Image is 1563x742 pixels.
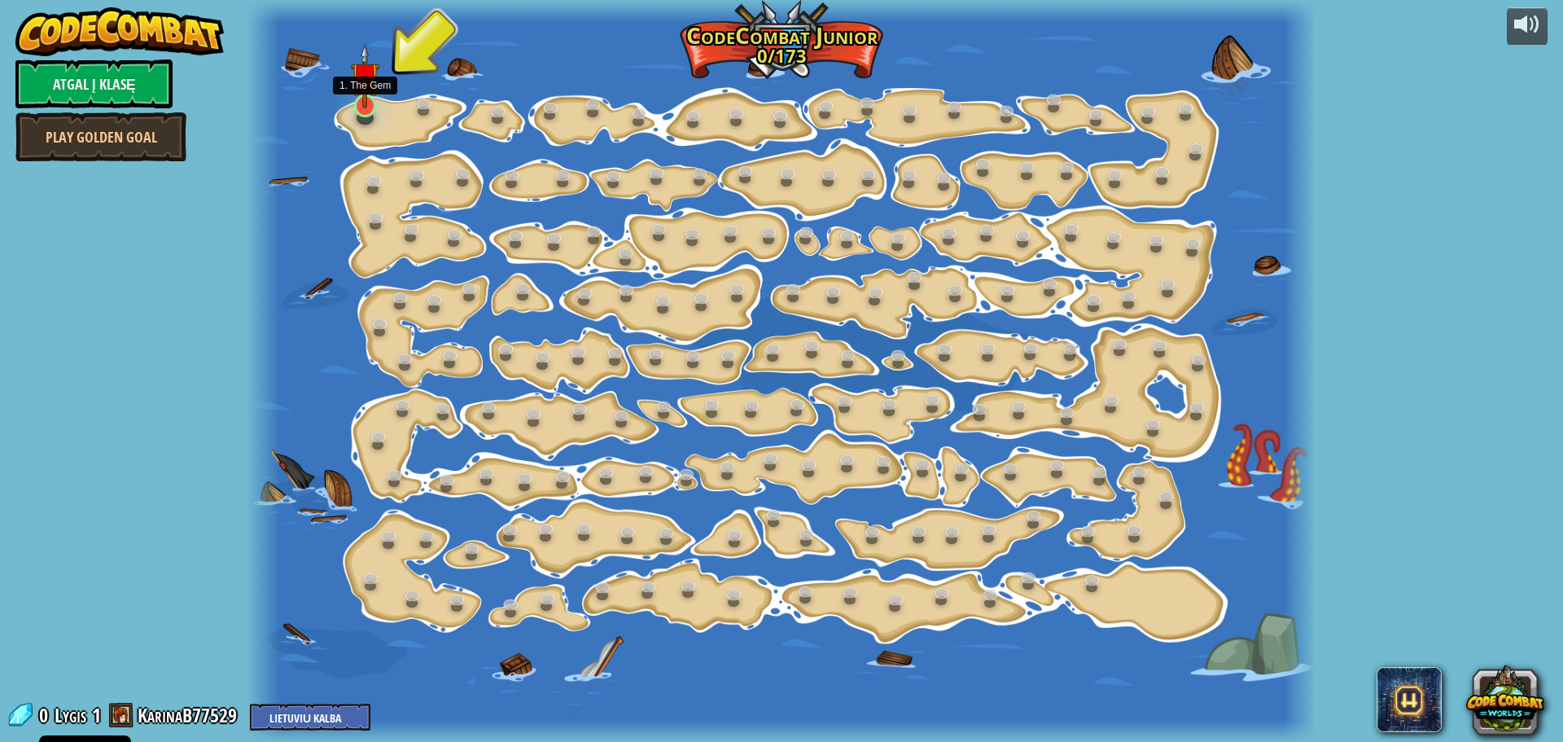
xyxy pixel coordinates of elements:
img: CodeCombat - Learn how to code by playing a game [15,7,224,56]
span: 1 [92,702,101,728]
a: Play Golden Goal [15,112,186,161]
span: 0 [39,702,53,728]
img: level-banner-unstarted.png [351,44,379,108]
a: KarinaB77529 [138,702,242,728]
span: Lygis [55,702,86,729]
a: Atgal į klasę [15,59,173,108]
button: Reguliuoti garsą [1507,7,1548,46]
